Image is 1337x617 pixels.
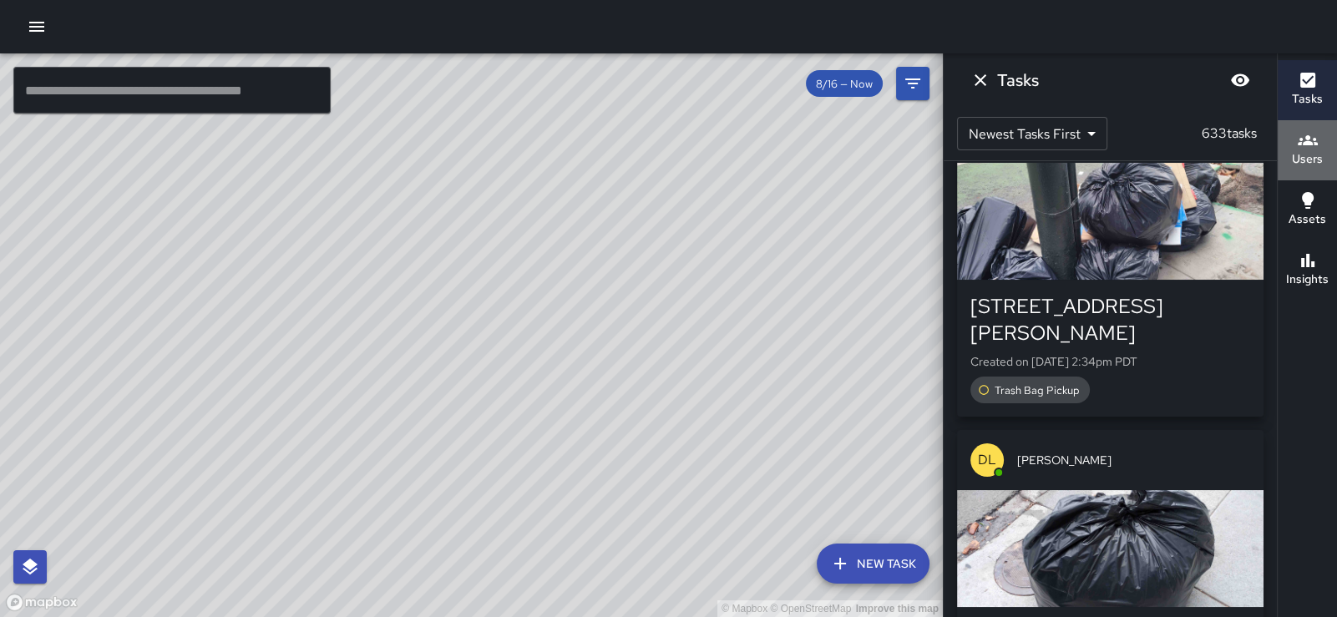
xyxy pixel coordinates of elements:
h6: Tasks [997,67,1039,94]
button: Filters [896,67,929,100]
button: Tasks [1278,60,1337,120]
p: 633 tasks [1195,124,1264,144]
span: 8/16 — Now [806,77,883,91]
span: [PERSON_NAME] [1017,452,1250,468]
button: Blur [1223,63,1257,97]
p: Created on [DATE] 2:34pm PDT [970,353,1250,370]
h6: Tasks [1292,90,1323,109]
button: Insights [1278,240,1337,301]
span: Trash Bag Pickup [985,383,1090,397]
button: New Task [817,544,929,584]
button: Users [1278,120,1337,180]
p: DL [978,450,996,470]
div: Newest Tasks First [957,117,1107,150]
h6: Users [1292,150,1323,169]
h6: Insights [1286,271,1329,289]
h6: Assets [1289,210,1326,229]
div: [STREET_ADDRESS][PERSON_NAME] [970,293,1250,346]
button: Dismiss [964,63,997,97]
button: DL[PERSON_NAME][STREET_ADDRESS][PERSON_NAME]Created on [DATE] 2:34pm PDTTrash Bag Pickup [957,103,1264,417]
button: Assets [1278,180,1337,240]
